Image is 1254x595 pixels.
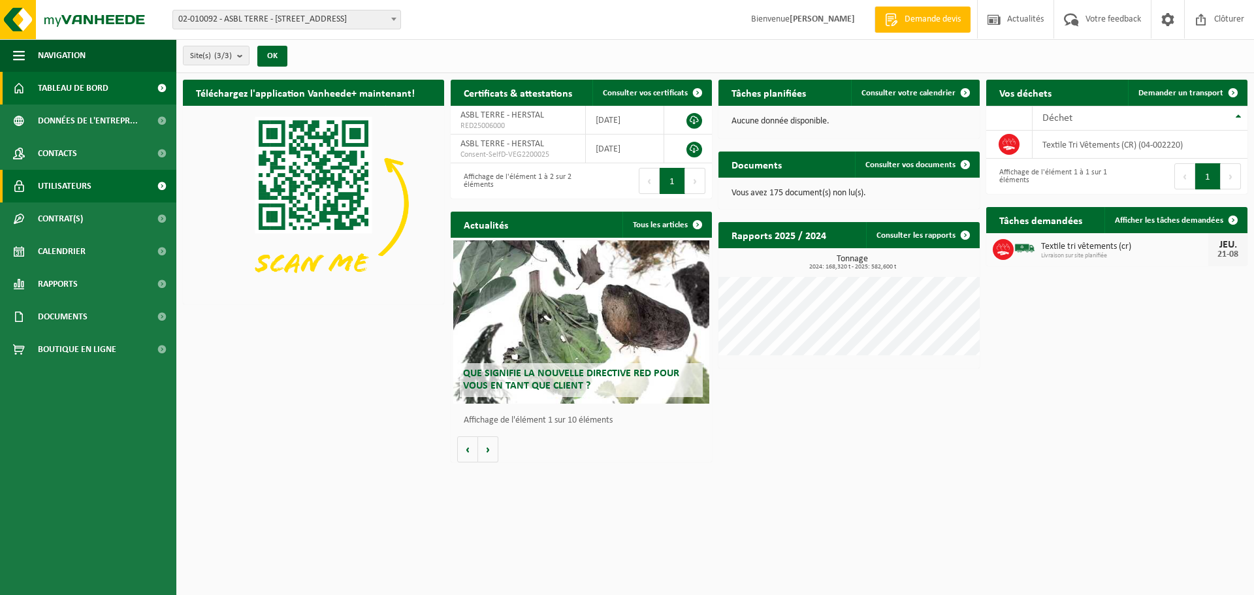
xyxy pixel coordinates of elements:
span: Consulter vos documents [865,161,956,169]
h2: Documents [718,152,795,177]
button: Next [685,168,705,194]
span: Boutique en ligne [38,333,116,366]
a: Que signifie la nouvelle directive RED pour vous en tant que client ? [453,240,709,404]
span: Navigation [38,39,86,72]
button: Site(s)(3/3) [183,46,249,65]
img: Download de VHEPlus App [183,106,444,302]
span: 2024: 168,320 t - 2025: 582,600 t [725,264,980,270]
span: Consent-SelfD-VEG2200025 [460,150,575,160]
span: Calendrier [38,235,86,268]
h2: Tâches planifiées [718,80,819,105]
button: Next [1221,163,1241,189]
div: Affichage de l'élément 1 à 1 sur 1 éléments [993,162,1110,191]
td: [DATE] [586,106,664,135]
button: 1 [1195,163,1221,189]
h2: Certificats & attestations [451,80,585,105]
a: Consulter vos certificats [592,80,711,106]
a: Consulter votre calendrier [851,80,978,106]
h2: Tâches demandées [986,207,1095,233]
span: Tableau de bord [38,72,108,105]
span: 02-010092 - ASBL TERRE - 4040 HERSTAL, RUE DE MILMORT 690 [172,10,401,29]
a: Tous les articles [622,212,711,238]
span: Utilisateurs [38,170,91,202]
span: 02-010092 - ASBL TERRE - 4040 HERSTAL, RUE DE MILMORT 690 [173,10,400,29]
span: Site(s) [190,46,232,66]
strong: [PERSON_NAME] [790,14,855,24]
span: RED25006000 [460,121,575,131]
p: Vous avez 175 document(s) non lu(s). [731,189,967,198]
span: Données de l'entrepr... [38,105,138,137]
button: Volgende [478,436,498,462]
h2: Actualités [451,212,521,237]
td: [DATE] [586,135,664,163]
h2: Rapports 2025 / 2024 [718,222,839,248]
button: OK [257,46,287,67]
a: Afficher les tâches demandées [1104,207,1246,233]
p: Aucune donnée disponible. [731,117,967,126]
td: Textile Tri Vêtements (CR) (04-002220) [1033,131,1247,159]
span: Consulter votre calendrier [861,89,956,97]
count: (3/3) [214,52,232,60]
p: Affichage de l'élément 1 sur 10 éléments [464,416,705,425]
div: JEU. [1215,240,1241,250]
a: Demander un transport [1128,80,1246,106]
div: 21-08 [1215,250,1241,259]
span: Consulter vos certificats [603,89,688,97]
span: ASBL TERRE - HERSTAL [460,139,544,149]
span: Demander un transport [1138,89,1223,97]
span: Demande devis [901,13,964,26]
span: Textile tri vêtements (cr) [1041,242,1208,252]
a: Demande devis [875,7,971,33]
h2: Vos déchets [986,80,1065,105]
span: Livraison sur site planifiée [1041,252,1208,260]
span: Documents [38,300,88,333]
button: 1 [660,168,685,194]
img: BL-SO-LV [1014,237,1036,259]
span: Contrat(s) [38,202,83,235]
h3: Tonnage [725,255,980,270]
a: Consulter vos documents [855,152,978,178]
span: Afficher les tâches demandées [1115,216,1223,225]
button: Vorige [457,436,478,462]
span: Que signifie la nouvelle directive RED pour vous en tant que client ? [463,368,679,391]
button: Previous [639,168,660,194]
span: Rapports [38,268,78,300]
button: Previous [1174,163,1195,189]
span: Contacts [38,137,77,170]
div: Affichage de l'élément 1 à 2 sur 2 éléments [457,167,575,195]
span: Déchet [1042,113,1072,123]
a: Consulter les rapports [866,222,978,248]
span: ASBL TERRE - HERSTAL [460,110,544,120]
h2: Téléchargez l'application Vanheede+ maintenant! [183,80,428,105]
